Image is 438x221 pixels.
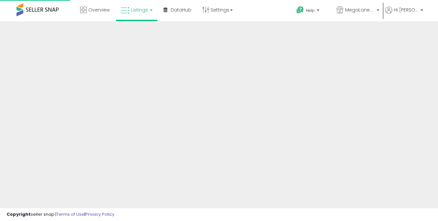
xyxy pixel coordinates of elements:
strong: Copyright [7,211,31,217]
span: Overview [88,7,110,13]
span: Listings [131,7,148,13]
i: Get Help [296,6,304,14]
span: Hi [PERSON_NAME] [394,7,419,13]
span: DataHub [171,7,191,13]
a: Hi [PERSON_NAME] [385,7,423,21]
a: Help [291,1,331,21]
a: Terms of Use [56,211,84,217]
span: Help [306,8,315,13]
a: Privacy Policy [85,211,114,217]
div: seller snap | | [7,211,114,218]
span: MegaLanes Distribution [345,7,375,13]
